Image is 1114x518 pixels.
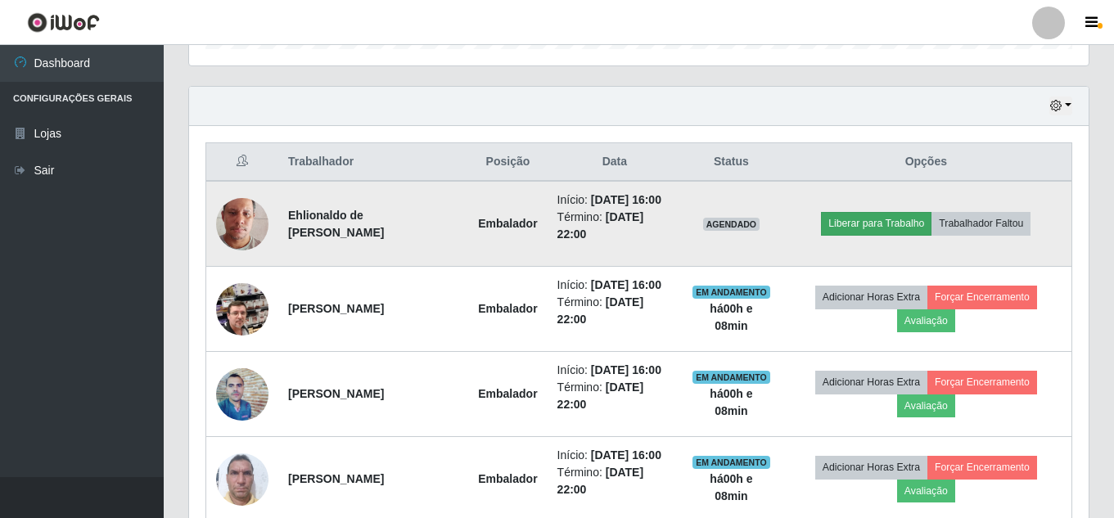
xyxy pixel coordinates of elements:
strong: Embalador [478,302,537,315]
strong: há 00 h e 08 min [710,387,752,417]
button: Forçar Encerramento [927,371,1037,394]
button: Adicionar Horas Extra [815,456,927,479]
strong: [PERSON_NAME] [288,302,384,315]
button: Forçar Encerramento [927,456,1037,479]
th: Opções [781,143,1072,182]
button: Adicionar Horas Extra [815,371,927,394]
li: Término: [557,379,673,413]
li: Início: [557,447,673,464]
img: 1737508100769.jpeg [216,444,268,514]
li: Término: [557,464,673,498]
button: Liberar para Trabalho [821,212,931,235]
li: Início: [557,191,673,209]
li: Término: [557,209,673,243]
th: Posição [468,143,547,182]
button: Avaliação [897,480,955,502]
button: Forçar Encerramento [927,286,1037,309]
th: Status [682,143,780,182]
li: Início: [557,362,673,379]
time: [DATE] 16:00 [591,448,661,462]
strong: há 00 h e 08 min [710,302,752,332]
strong: [PERSON_NAME] [288,387,384,400]
strong: [PERSON_NAME] [288,472,384,485]
button: Avaliação [897,394,955,417]
strong: Embalador [478,217,537,230]
li: Término: [557,294,673,328]
span: AGENDADO [703,218,760,231]
strong: há 00 h e 08 min [710,472,752,502]
strong: Embalador [478,387,537,400]
span: EM ANDAMENTO [692,286,770,299]
strong: Embalador [478,472,537,485]
span: EM ANDAMENTO [692,371,770,384]
img: 1675087680149.jpeg [216,178,268,271]
time: [DATE] 16:00 [591,363,661,376]
img: 1699235527028.jpeg [216,263,268,356]
button: Avaliação [897,309,955,332]
th: Data [548,143,683,182]
button: Adicionar Horas Extra [815,286,927,309]
img: 1716378528284.jpeg [216,368,268,421]
th: Trabalhador [278,143,468,182]
span: EM ANDAMENTO [692,456,770,469]
time: [DATE] 16:00 [591,193,661,206]
button: Trabalhador Faltou [931,212,1031,235]
strong: Ehlionaldo de [PERSON_NAME] [288,209,384,239]
li: Início: [557,277,673,294]
time: [DATE] 16:00 [591,278,661,291]
img: CoreUI Logo [27,12,100,33]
